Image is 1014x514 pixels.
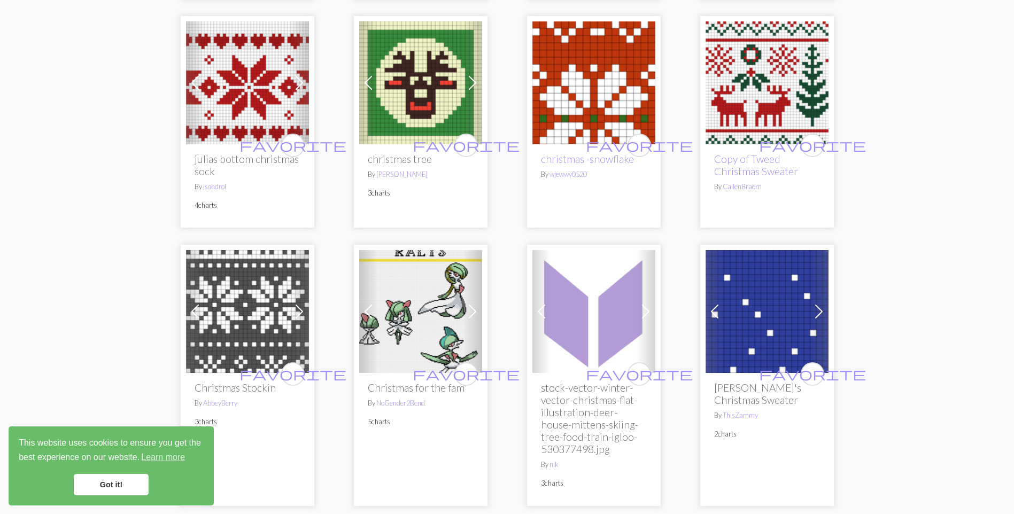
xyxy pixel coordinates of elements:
a: [PERSON_NAME] [376,170,428,178]
h2: julias bottom christmas sock [195,153,300,177]
button: favourite [281,362,305,386]
p: By [541,169,647,180]
a: christmas -snowflake [541,153,634,165]
p: 4 charts [195,200,300,211]
span: favorite [413,365,520,382]
a: stock-vector-winter-vector-christmas-flat-illustration-deer-house-mittens-skiing-tree-food-train-... [532,305,655,315]
a: Tweed Christmas Sweater [706,76,829,87]
i: favourite [413,363,520,385]
a: jsondrol [203,182,226,191]
i: favourite [759,363,866,385]
p: By [368,169,474,180]
a: julias bottom christmas sock [186,76,309,87]
span: favorite [586,365,693,382]
span: favorite [239,365,346,382]
button: favourite [281,134,305,157]
button: favourite [454,362,478,386]
img: christmas tree [359,21,482,144]
p: 5 charts [368,417,474,427]
i: favourite [413,135,520,156]
p: 3 charts [195,417,300,427]
p: By [541,460,647,470]
a: dismiss cookie message [74,474,149,495]
p: By [195,182,300,192]
button: favourite [454,134,478,157]
p: By [714,182,820,192]
img: Christmas Stockin [186,250,309,373]
a: Hector's Christmas Sweater [706,305,829,315]
p: By [195,398,300,408]
p: 3 charts [368,188,474,198]
img: Christmas for the fam [359,250,482,373]
button: favourite [801,134,824,157]
span: favorite [586,137,693,153]
a: Christmas Stockin [186,305,309,315]
i: favourite [239,363,346,385]
span: favorite [413,137,520,153]
button: favourite [628,362,651,386]
a: NoGender2Bend [376,399,425,407]
i: favourite [586,363,693,385]
p: 3 charts [541,478,647,488]
img: Hector's Christmas Sweater [706,250,829,373]
a: christmas -snowflake [532,76,655,87]
a: Copy of Tweed Christmas Sweater [714,153,798,177]
h2: stock-vector-winter-vector-christmas-flat-illustration-deer-house-mittens-skiing-tree-food-train-... [541,381,647,455]
p: By [368,398,474,408]
img: Tweed Christmas Sweater [706,21,829,144]
button: favourite [628,134,651,157]
h2: [PERSON_NAME]'s Christmas Sweater [714,381,820,406]
a: wjewwy0520 [549,170,587,178]
h2: christmas tree [368,153,474,165]
p: By [714,410,820,420]
img: julias bottom christmas sock [186,21,309,144]
a: learn more about cookies [140,449,187,465]
i: favourite [586,135,693,156]
span: This website uses cookies to ensure you get the best experience on our website. [19,437,204,465]
h2: Christmas for the fam [368,381,474,394]
span: favorite [759,365,866,382]
i: favourite [239,135,346,156]
a: Christmas for the fam [359,305,482,315]
i: favourite [759,135,866,156]
a: christmas tree [359,76,482,87]
a: ThisZammy [723,411,758,419]
img: stock-vector-winter-vector-christmas-flat-illustration-deer-house-mittens-skiing-tree-food-train-... [532,250,655,373]
img: christmas -snowflake [532,21,655,144]
div: cookieconsent [9,426,214,505]
span: favorite [239,137,346,153]
button: favourite [801,362,824,386]
h2: Christmas Stockin [195,381,300,394]
p: 2 charts [714,429,820,439]
a: nik [549,460,558,469]
a: AbbeyBerry [203,399,237,407]
span: favorite [759,137,866,153]
a: CailenBraern [723,182,762,191]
